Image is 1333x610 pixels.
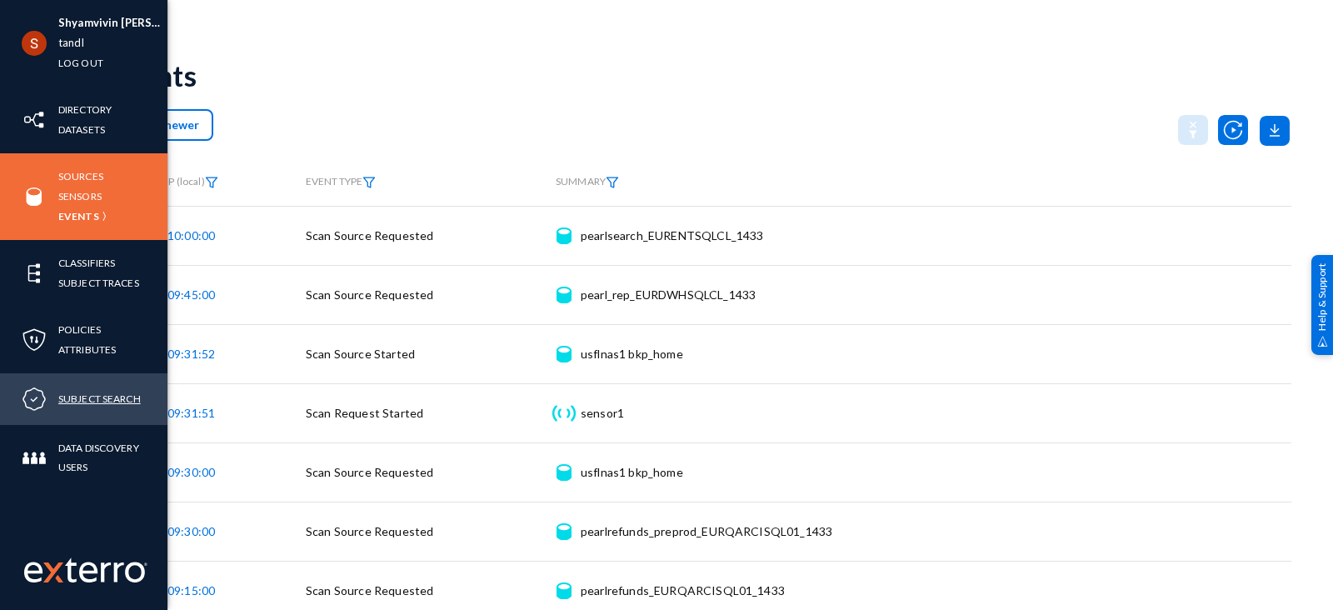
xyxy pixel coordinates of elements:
a: Classifiers [58,253,115,272]
a: Subject Traces [58,273,139,292]
img: icon-filter.svg [205,177,218,188]
img: icon-filter.svg [362,177,376,188]
span: Scan Source Requested [306,524,433,538]
img: ACg8ocLCHWB70YVmYJSZIkanuWRMiAOKj9BOxslbKTvretzi-06qRA=s96-c [22,31,47,56]
img: icon-members.svg [22,446,47,471]
span: 09:45:00 [167,287,215,302]
span: Scan Source Requested [306,287,433,302]
img: exterro-work-mark.svg [24,557,147,582]
span: 09:15:00 [167,583,215,597]
span: Scan Source Requested [306,465,433,479]
img: icon-source.svg [557,287,571,303]
span: 09:31:52 [167,347,215,361]
a: Events [58,207,99,226]
a: Subject Search [58,389,141,408]
div: usflnas1 bkp_home [581,464,683,481]
span: Scan Source Started [306,347,415,361]
li: Shyamvivin [PERSON_NAME] [PERSON_NAME] [58,13,167,33]
span: 09:31:51 [167,406,215,420]
div: sensor1 [581,405,624,422]
span: 10:00:00 [167,228,215,242]
img: icon-filter.svg [606,177,619,188]
div: Help & Support [1311,255,1333,355]
img: icon-utility-autoscan.svg [1218,115,1248,145]
img: icon-source.svg [557,227,571,244]
div: usflnas1 bkp_home [581,346,683,362]
img: exterro-logo.svg [43,562,63,582]
img: icon-source.svg [557,464,571,481]
a: Attributes [58,340,116,359]
img: icon-source.svg [557,346,571,362]
a: Directory [58,100,112,119]
div: pearl_rep_EURDWHSQLCL_1433 [581,287,756,303]
span: EVENT TYPE [306,176,376,188]
span: SUMMARY [556,175,619,187]
img: icon-source.svg [557,523,571,540]
a: Log out [58,53,103,72]
div: pearlrefunds_preprod_EURQARCISQL01_1433 [581,523,832,540]
a: tandl [58,33,84,52]
span: Scan Source Requested [306,228,433,242]
img: icon-source.svg [557,582,571,599]
img: icon-elements.svg [22,261,47,286]
div: pearlrefunds_EURQARCISQL01_1433 [581,582,785,599]
div: pearlsearch_EURENTSQLCL_1433 [581,227,763,244]
a: Policies [58,320,101,339]
a: Datasets [58,120,105,139]
a: Data Discovery Users [58,438,167,477]
span: TIMESTAMP (local) [118,175,218,187]
span: Scan Request Started [306,406,423,420]
img: icon-inventory.svg [22,107,47,132]
img: icon-sources.svg [22,184,47,209]
img: help_support.svg [1317,336,1328,347]
img: icon-sensor.svg [550,405,577,422]
span: Scan Source Requested [306,583,433,597]
span: 09:30:00 [167,465,215,479]
a: Sources [58,167,103,186]
a: Sensors [58,187,102,206]
img: icon-compliance.svg [22,387,47,412]
span: 09:30:00 [167,524,215,538]
img: icon-policies.svg [22,327,47,352]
